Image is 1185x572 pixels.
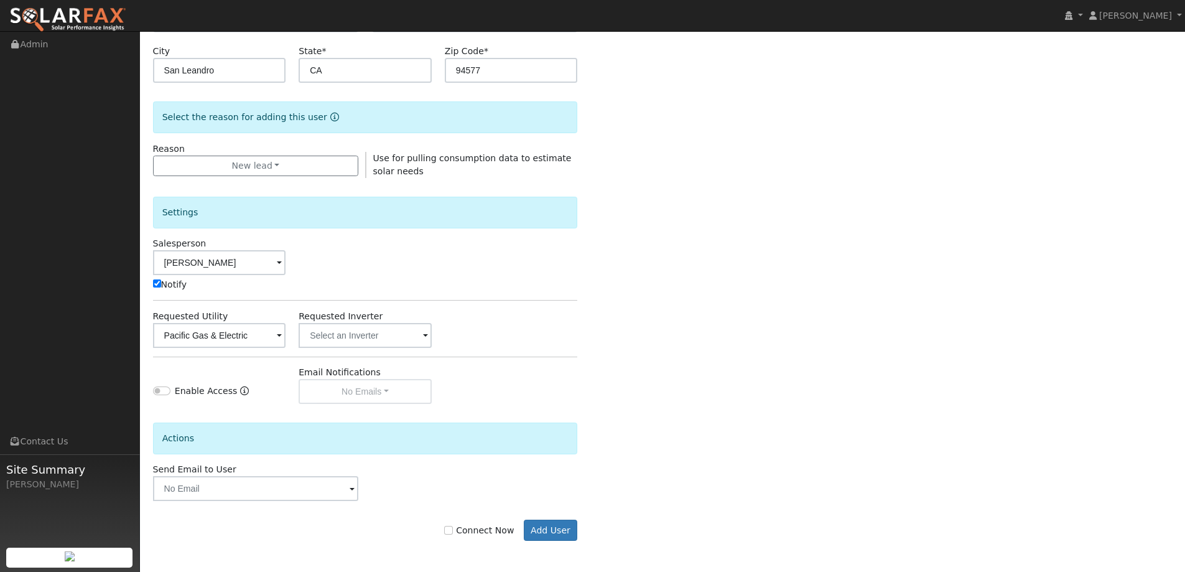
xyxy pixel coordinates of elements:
span: Required [484,46,488,56]
input: Select a User [153,250,286,275]
div: Settings [153,197,578,228]
label: Zip Code [445,45,488,58]
label: State [299,45,326,58]
label: Email Notifications [299,366,381,379]
label: Salesperson [153,237,207,250]
label: Notify [153,278,187,291]
label: City [153,45,170,58]
img: SolarFax [9,7,126,33]
input: Notify [153,279,161,288]
div: Select the reason for adding this user [153,101,578,133]
span: Required [322,46,326,56]
input: Select a Utility [153,323,286,348]
input: Select an Inverter [299,323,432,348]
input: Connect Now [444,526,453,535]
button: New lead [153,156,359,177]
span: Site Summary [6,461,133,478]
input: No Email [153,476,359,501]
a: Reason for new user [327,112,339,122]
span: Use for pulling consumption data to estimate solar needs [373,153,572,176]
label: Requested Utility [153,310,228,323]
div: [PERSON_NAME] [6,478,133,491]
label: Requested Inverter [299,310,383,323]
button: Add User [524,520,578,541]
img: retrieve [65,551,75,561]
label: Reason [153,143,185,156]
label: Send Email to User [153,463,236,476]
a: Enable Access [240,385,249,404]
label: Connect Now [444,524,514,537]
div: Actions [153,423,578,454]
span: [PERSON_NAME] [1099,11,1172,21]
label: Enable Access [175,385,238,398]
